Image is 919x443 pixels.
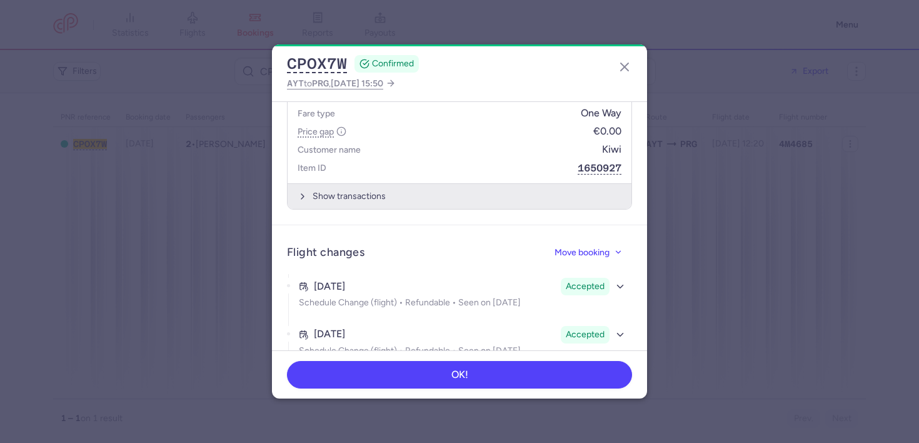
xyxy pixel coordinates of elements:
span: Accepted [566,328,605,341]
span: Kiwi [602,144,621,155]
time: [DATE] [314,281,345,292]
span: AYT [287,78,304,88]
span: Move booking [555,248,610,257]
p: Schedule Change (flight) • Refundable • Seen on [DATE] [299,298,628,308]
span: to , [287,76,383,91]
h5: Price gap [298,124,346,140]
button: [DATE]AcceptedSchedule Change (flight) • Refundable • Seen on [DATE] [295,322,632,360]
span: Accepted [566,280,605,293]
h5: Fare type [298,106,335,121]
h5: Customer name [298,142,361,158]
button: OK! [287,361,632,389]
button: Move booking [545,240,632,265]
span: [DATE] 15:50 [331,78,383,89]
button: CPOX7W [287,54,347,73]
span: One Way [581,108,621,119]
button: [DATE]AcceptedSchedule Change (flight) • Refundable • Seen on [DATE] [295,274,632,312]
h5: Item ID [298,160,326,176]
a: AYTtoPRG,[DATE] 15:50 [287,76,396,91]
p: Schedule Change (flight) • Refundable • Seen on [DATE] [299,346,628,356]
h3: Flight changes [287,245,364,260]
button: Show transactions [288,183,631,209]
span: OK! [451,369,468,380]
span: €0.00 [593,126,621,137]
button: 1650927 [578,161,621,175]
span: PRG [312,78,329,88]
span: CONFIRMED [372,58,414,70]
time: [DATE] [314,328,345,340]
